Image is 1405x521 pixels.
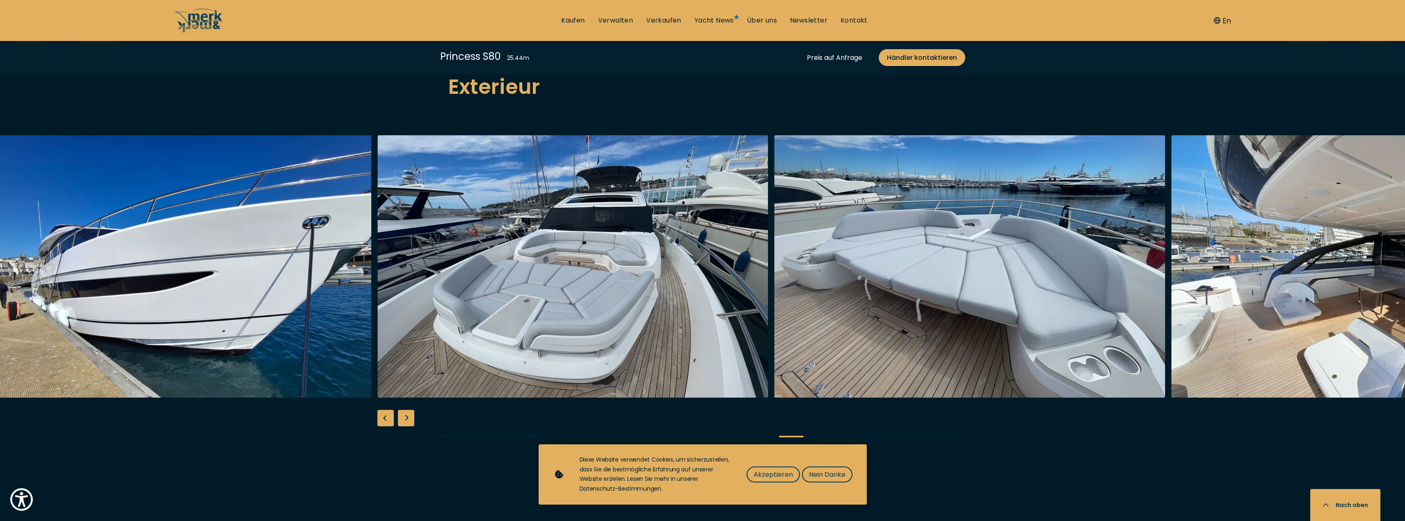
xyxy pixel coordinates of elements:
[580,485,661,493] a: Datenschutz-Bestimmungen
[802,466,852,482] button: Nein Danke
[841,16,868,25] a: Kontakt
[440,49,501,64] div: Princess S80
[561,16,585,25] a: Kaufen
[1310,489,1380,521] button: Nach oben
[695,16,734,25] a: Yacht News
[754,469,793,480] span: Akzeptieren
[807,52,862,63] div: Preis auf Anfrage
[1214,15,1231,26] button: En
[809,469,845,480] span: Nein Danke
[747,466,800,482] button: Akzeptieren
[507,54,529,62] div: 25.44 m
[8,486,35,513] button: Show Accessibility Preferences
[377,410,394,426] div: Previous slide
[580,455,730,494] div: Diese Website verwendet Cookies, um sicherzustellen, dass Sie die bestmögliche Erfahrung auf unse...
[398,410,414,426] div: Next slide
[646,16,681,25] a: Verkaufen
[747,16,777,25] a: Über uns
[879,49,965,66] a: Händler kontaktieren
[887,52,957,63] span: Händler kontaktieren
[448,71,957,102] h2: Exterieur
[774,135,1165,398] img: Merk&Merk
[598,16,633,25] a: Verwalten
[790,16,827,25] a: Newsletter
[377,135,768,398] img: Merk&Merk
